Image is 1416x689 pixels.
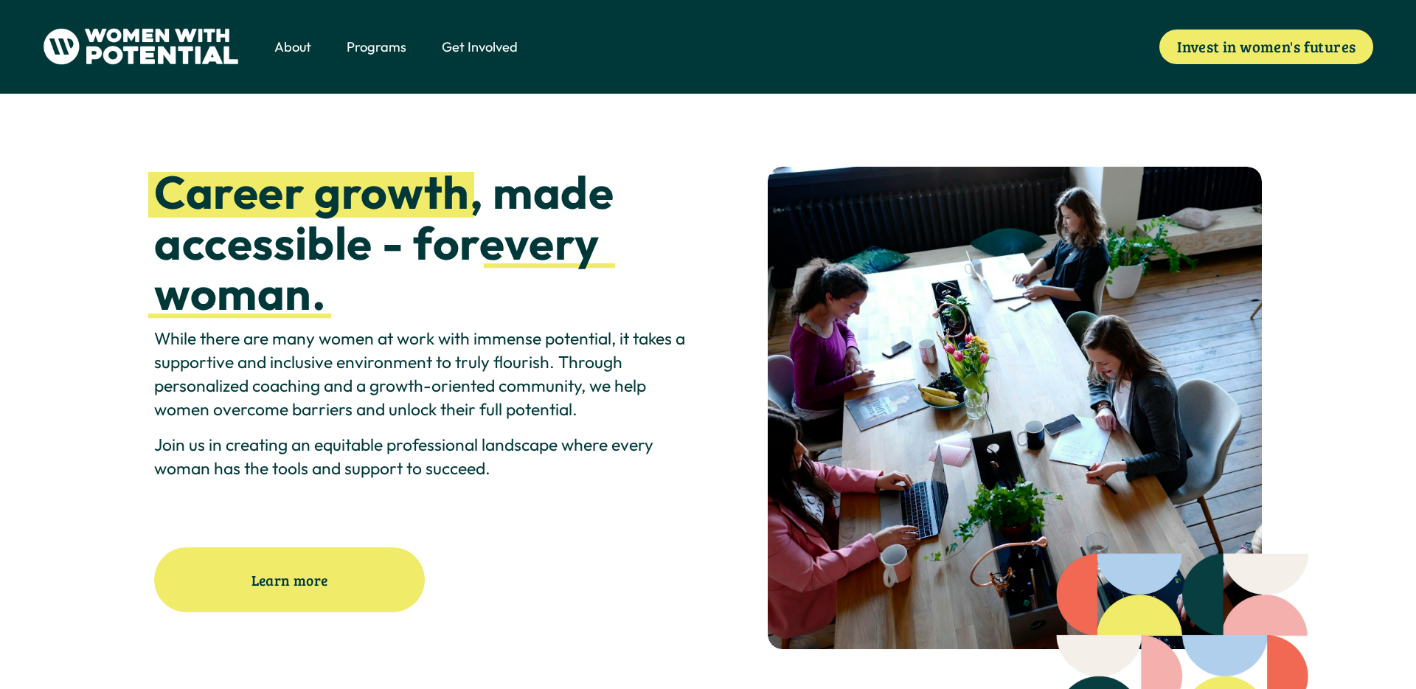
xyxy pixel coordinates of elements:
strong: every woman. [154,214,609,322]
span: Programs [347,38,406,57]
a: folder dropdown [347,36,406,58]
span: Get Involved [442,38,518,57]
strong: , made accessible - for [154,163,623,271]
a: Learn more [154,547,425,613]
a: Invest in women's futures [1159,30,1373,64]
img: Women With Potential [43,28,240,65]
strong: Career growth [154,163,470,221]
p: Join us in creating an equitable professional landscape where every woman has the tools and suppo... [154,433,704,480]
a: folder dropdown [442,36,518,58]
span: About [274,38,311,57]
p: While there are many women at work with immense potential, it takes a supportive and inclusive en... [154,327,704,421]
a: folder dropdown [274,36,311,58]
